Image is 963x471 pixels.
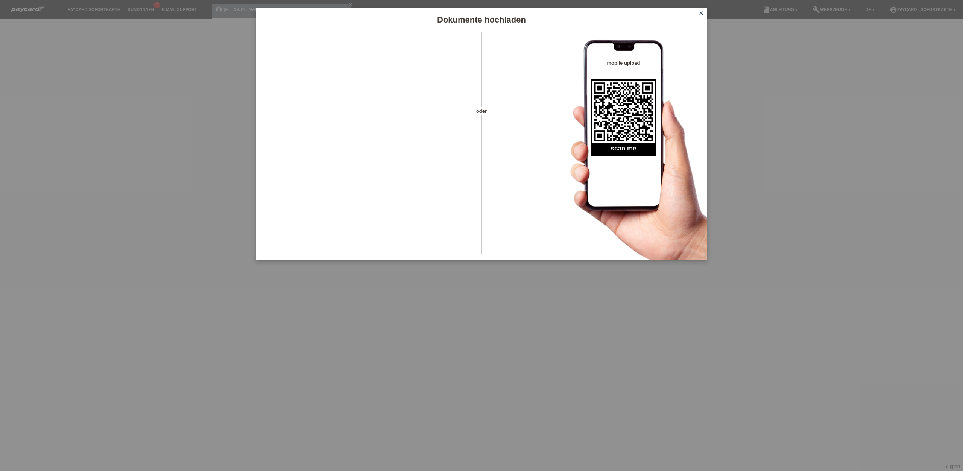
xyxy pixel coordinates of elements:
[591,145,656,156] h2: scan me
[696,9,706,18] a: close
[698,10,704,16] i: close
[468,107,495,115] span: oder
[256,15,707,24] h1: Dokumente hochladen
[591,60,656,66] h4: mobile upload
[267,51,468,239] iframe: Upload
